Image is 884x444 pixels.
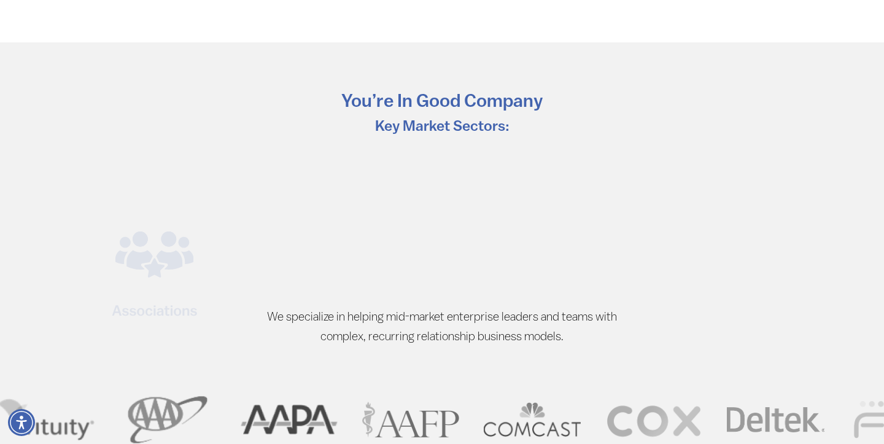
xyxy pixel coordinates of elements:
h3: You’re In Good Company [83,92,801,114]
img: Deltek [727,407,824,432]
img: Comcast [484,402,581,437]
img: Associations [99,232,210,320]
div: Accessibility Menu [8,409,35,436]
p: We specialize in helping mid-market enterprise leaders and teams with complex, recurring relation... [250,308,634,347]
img: AAPA [241,405,338,434]
h4: Key Market Sectors: [83,119,801,136]
img: AAFP [362,402,459,437]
